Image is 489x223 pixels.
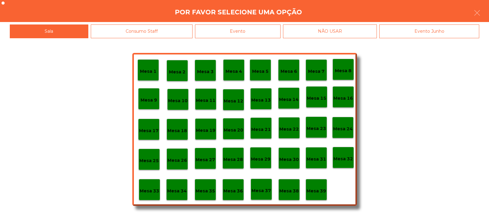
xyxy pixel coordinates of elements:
p: Mesa 16 [333,95,353,102]
p: Mesa 38 [279,188,299,195]
p: Mesa 23 [307,125,326,132]
p: Mesa 30 [279,156,299,163]
p: Mesa 1 [140,68,156,75]
p: Mesa 24 [333,125,353,132]
p: Mesa 39 [307,188,326,195]
p: Mesa 9 [141,97,157,104]
p: Mesa 29 [251,156,270,163]
p: Mesa 11 [196,97,215,104]
p: Mesa 36 [223,188,243,195]
p: Mesa 37 [252,187,271,194]
p: Mesa 35 [196,188,215,195]
p: Mesa 4 [226,68,242,75]
p: Mesa 17 [139,127,159,134]
p: Mesa 10 [168,97,188,104]
div: Sala [10,24,88,38]
p: Mesa 34 [167,188,187,195]
p: Mesa 21 [251,126,271,133]
p: Mesa 2 [169,69,186,76]
p: Mesa 27 [196,156,215,163]
h4: Por favor selecione uma opção [175,8,302,17]
p: Mesa 28 [223,156,243,163]
p: Mesa 33 [140,188,159,195]
p: Mesa 18 [167,127,187,134]
p: Mesa 8 [335,67,351,74]
div: Consumo Staff [91,24,193,38]
p: Mesa 32 [333,155,353,162]
p: Mesa 25 [139,157,159,164]
p: Mesa 26 [167,157,187,164]
p: Mesa 19 [196,127,215,134]
p: Mesa 14 [279,96,299,103]
p: Mesa 12 [224,98,243,105]
div: Evento Junho [379,24,479,38]
p: Mesa 5 [252,68,269,75]
p: Mesa 13 [251,97,271,104]
p: Mesa 31 [307,156,326,163]
p: Mesa 6 [281,68,297,75]
div: Evento [195,24,281,38]
p: Mesa 20 [224,127,243,134]
p: Mesa 22 [279,126,299,133]
p: Mesa 15 [307,95,326,102]
div: NÃO USAR [283,24,377,38]
p: Mesa 3 [197,68,214,75]
p: Mesa 7 [308,68,325,75]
